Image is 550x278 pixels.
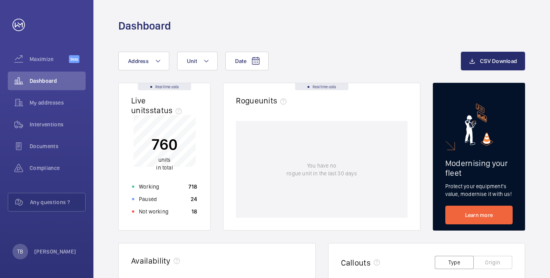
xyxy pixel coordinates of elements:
[151,135,177,154] p: 760
[259,96,290,105] span: units
[151,156,177,171] p: in total
[139,195,157,203] p: Paused
[188,183,197,191] p: 718
[139,183,159,191] p: Working
[465,103,493,146] img: marketing-card.svg
[341,258,371,268] h2: Callouts
[118,52,169,70] button: Address
[138,83,191,90] div: Real time data
[473,256,512,269] button: Origin
[187,58,197,64] span: Unit
[69,55,79,63] span: Beta
[30,142,86,150] span: Documents
[235,58,246,64] span: Date
[30,198,85,206] span: Any questions ?
[445,206,513,224] a: Learn more
[34,248,76,255] p: [PERSON_NAME]
[461,52,525,70] button: CSV Download
[191,195,197,203] p: 24
[158,157,171,163] span: units
[30,99,86,107] span: My addresses
[17,248,23,255] p: TB
[30,164,86,172] span: Compliance
[30,55,69,63] span: Maximize
[286,162,357,177] p: You have no rogue unit in the last 30 days
[118,19,171,33] h1: Dashboard
[225,52,269,70] button: Date
[192,208,197,215] p: 18
[480,58,517,64] span: CSV Download
[445,158,513,178] h2: Modernising your fleet
[435,256,474,269] button: Type
[30,121,86,128] span: Interventions
[139,208,169,215] p: Not working
[177,52,218,70] button: Unit
[236,96,290,105] h2: Rogue
[128,58,149,64] span: Address
[30,77,86,85] span: Dashboard
[295,83,348,90] div: Real time data
[131,256,170,266] h2: Availability
[445,182,513,198] p: Protect your equipment's value, modernise it with us!
[150,105,185,115] span: status
[131,96,185,115] h2: Live units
